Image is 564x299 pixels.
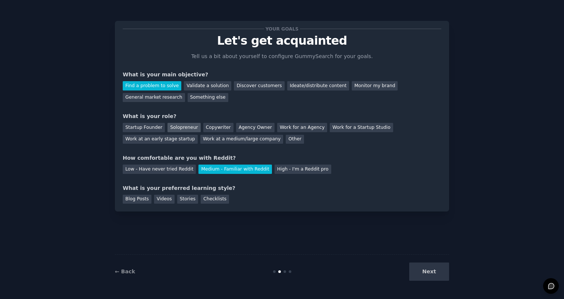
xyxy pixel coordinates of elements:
[123,123,165,132] div: Startup Founder
[275,165,331,174] div: High - I'm a Reddit pro
[264,25,300,33] span: Your goals
[115,268,135,274] a: ← Back
[236,123,275,132] div: Agency Owner
[123,34,441,47] p: Let's get acquainted
[287,81,349,90] div: Ideate/distribute content
[234,81,284,90] div: Discover customers
[200,135,283,144] div: Work at a medium/large company
[277,123,327,132] div: Work for an Agency
[123,112,441,120] div: What is your role?
[198,165,272,174] div: Medium - Familiar with Reddit
[188,93,228,102] div: Something else
[352,81,398,90] div: Monitor my brand
[330,123,393,132] div: Work for a Startup Studio
[167,123,200,132] div: Solopreneur
[188,53,376,60] p: Tell us a bit about yourself to configure GummySearch for your goals.
[201,195,229,204] div: Checklists
[123,71,441,79] div: What is your main objective?
[203,123,234,132] div: Copywriter
[184,81,231,90] div: Validate a solution
[154,195,175,204] div: Videos
[123,93,185,102] div: General market research
[123,165,196,174] div: Low - Have never tried Reddit
[286,135,304,144] div: Other
[177,195,198,204] div: Stories
[123,135,198,144] div: Work at an early stage startup
[123,184,441,192] div: What is your preferred learning style?
[123,81,181,90] div: Find a problem to solve
[123,195,151,204] div: Blog Posts
[123,154,441,162] div: How comfortable are you with Reddit?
